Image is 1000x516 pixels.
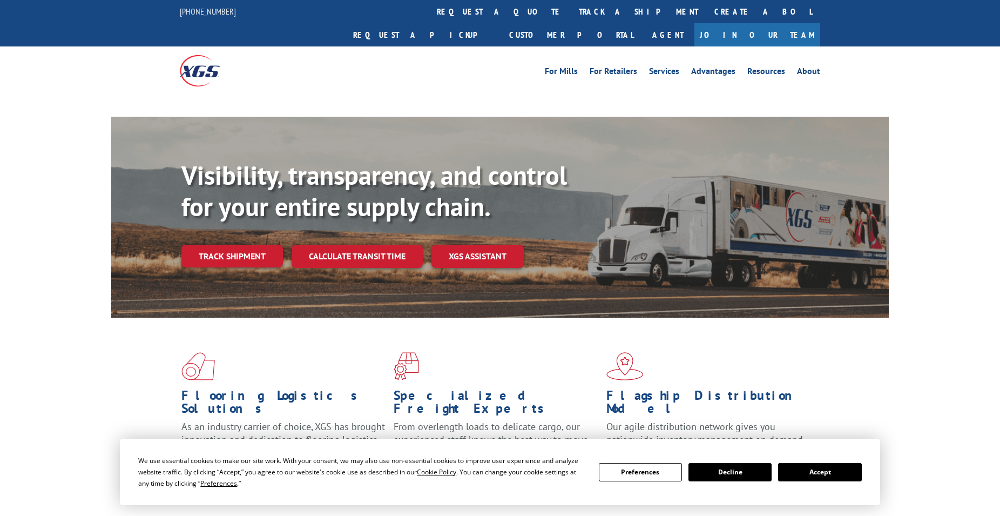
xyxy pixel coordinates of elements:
a: Advantages [691,67,735,79]
p: From overlength loads to delicate cargo, our experienced staff knows the best way to move your fr... [394,420,598,468]
a: For Retailers [590,67,637,79]
span: Cookie Policy [417,467,456,477]
span: Preferences [200,479,237,488]
img: xgs-icon-focused-on-flooring-red [394,352,419,380]
a: Customer Portal [501,23,641,46]
button: Decline [688,463,772,481]
b: Visibility, transparency, and control for your entire supply chain. [181,158,567,223]
span: Our agile distribution network gives you nationwide inventory management on demand. [606,420,805,446]
a: For Mills [545,67,578,79]
a: [PHONE_NUMBER] [180,6,236,17]
div: Cookie Consent Prompt [120,439,880,505]
div: We use essential cookies to make our site work. With your consent, we may also use non-essential ... [138,455,585,489]
a: Join Our Team [694,23,820,46]
a: Track shipment [181,245,283,267]
img: xgs-icon-flagship-distribution-model-red [606,352,644,380]
img: xgs-icon-total-supply-chain-intelligence-red [181,352,215,380]
a: Calculate transit time [292,245,423,268]
h1: Flooring Logistics Solutions [181,389,386,420]
h1: Flagship Distribution Model [606,389,810,420]
button: Preferences [599,463,682,481]
a: Agent [641,23,694,46]
a: Services [649,67,679,79]
span: As an industry carrier of choice, XGS has brought innovation and dedication to flooring logistics... [181,420,385,459]
h1: Specialized Freight Experts [394,389,598,420]
a: About [797,67,820,79]
a: Resources [747,67,785,79]
a: Request a pickup [345,23,501,46]
a: XGS ASSISTANT [431,245,524,268]
button: Accept [778,463,861,481]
